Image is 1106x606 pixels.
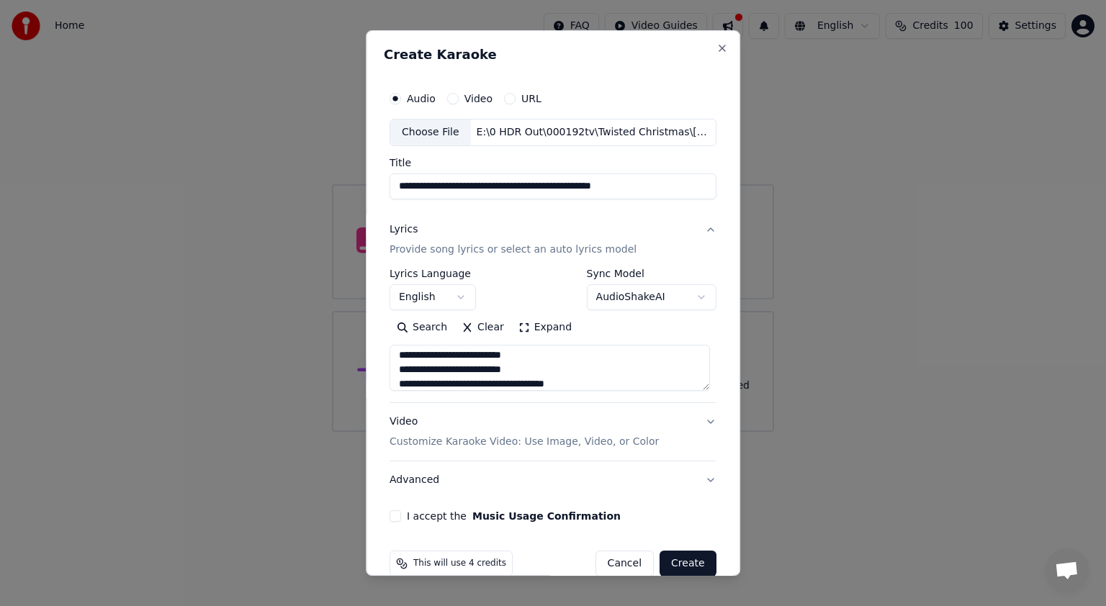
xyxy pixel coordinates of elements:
[390,268,476,279] label: Lyrics Language
[587,268,716,279] label: Sync Model
[390,119,471,145] div: Choose File
[521,94,541,104] label: URL
[390,403,716,461] button: VideoCustomize Karaoke Video: Use Image, Video, or Color
[413,558,506,569] span: This will use 4 credits
[454,316,511,339] button: Clear
[390,316,454,339] button: Search
[471,125,716,140] div: E:\0 HDR Out\000192tv\Twisted Christmas\[PERSON_NAME] - It's The Most Fattening Time Of The Year.mp3
[464,94,493,104] label: Video
[390,243,637,257] p: Provide song lyrics or select an auto lyrics model
[390,461,716,499] button: Advanced
[407,511,621,521] label: I accept the
[390,158,716,168] label: Title
[390,222,418,237] div: Lyrics
[390,415,659,449] div: Video
[660,551,716,576] button: Create
[390,435,659,449] p: Customize Karaoke Video: Use Image, Video, or Color
[511,316,579,339] button: Expand
[595,551,654,576] button: Cancel
[472,511,621,521] button: I accept the
[407,94,436,104] label: Audio
[384,48,722,61] h2: Create Karaoke
[390,268,716,402] div: LyricsProvide song lyrics or select an auto lyrics model
[390,211,716,268] button: LyricsProvide song lyrics or select an auto lyrics model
